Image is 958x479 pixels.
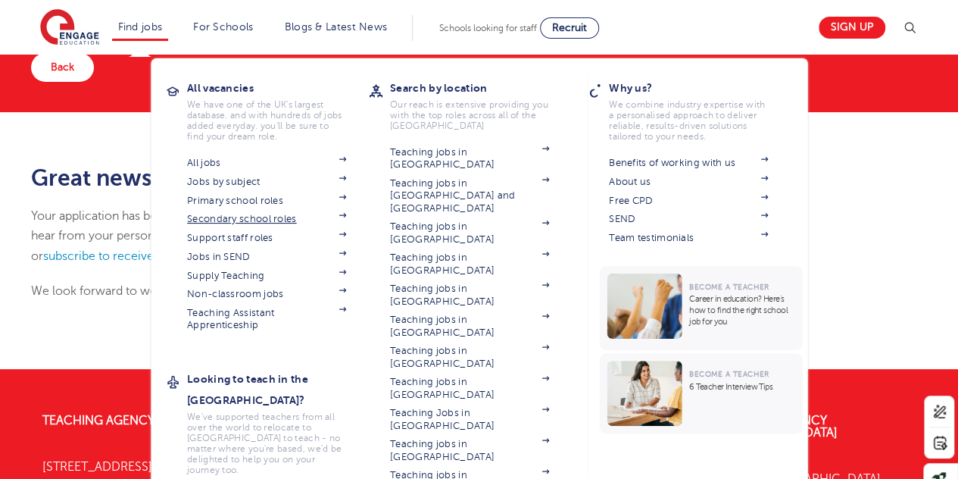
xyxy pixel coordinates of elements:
[187,270,346,282] a: Supply Teaching
[390,407,549,432] a: Teaching Jobs in [GEOGRAPHIC_DATA]
[187,176,346,188] a: Jobs by subject
[390,283,549,308] a: Teaching jobs in [GEOGRAPHIC_DATA]
[390,77,572,99] h3: Search by location
[609,176,768,188] a: About us
[390,146,549,171] a: Teaching jobs in [GEOGRAPHIC_DATA]
[609,195,768,207] a: Free CPD
[689,283,769,291] span: Become a Teacher
[187,77,369,142] a: All vacanciesWe have one of the UK's largest database. and with hundreds of jobs added everyday. ...
[187,195,346,207] a: Primary school roles
[31,281,621,301] p: We look forward to working with you!
[819,17,885,39] a: Sign up
[187,213,346,225] a: Secondary school roles
[187,77,369,99] h3: All vacancies
[390,438,549,463] a: Teaching jobs in [GEOGRAPHIC_DATA]
[609,213,768,225] a: SEND
[43,249,273,263] a: subscribe to receive updates from Engage
[689,381,794,393] p: 6 Teacher Interview Tips
[187,232,346,244] a: Support staff roles
[390,314,549,339] a: Teaching jobs in [GEOGRAPHIC_DATA]
[609,77,791,142] a: Why us?We combine industry expertise with a personalised approach to deliver reliable, results-dr...
[609,99,768,142] p: We combine industry expertise with a personalised approach to deliver reliable, results-driven so...
[599,266,806,350] a: Become a TeacherCareer in education? Here’s how to find the right school job for you
[390,177,549,214] a: Teaching jobs in [GEOGRAPHIC_DATA] and [GEOGRAPHIC_DATA]
[187,412,346,475] p: We've supported teachers from all over the world to relocate to [GEOGRAPHIC_DATA] to teach - no m...
[609,157,768,169] a: Benefits of working with us
[187,251,346,263] a: Jobs in SEND
[390,77,572,131] a: Search by locationOur reach is extensive providing you with the top roles across all of the [GEOG...
[540,17,599,39] a: Recruit
[390,99,549,131] p: Our reach is extensive providing you with the top roles across all of the [GEOGRAPHIC_DATA]
[187,368,369,411] h3: Looking to teach in the [GEOGRAPHIC_DATA]?
[609,232,768,244] a: Team testimonials
[689,370,769,378] span: Become a Teacher
[609,77,791,99] h3: Why us?
[390,376,549,401] a: Teaching jobs in [GEOGRAPHIC_DATA]
[187,157,346,169] a: All jobs
[118,21,163,33] a: Find jobs
[689,293,794,327] p: Career in education? Here’s how to find the right school job for you
[187,368,369,475] a: Looking to teach in the [GEOGRAPHIC_DATA]?We've supported teachers from all over the world to rel...
[31,165,621,191] h2: Great news!
[285,21,388,33] a: Blogs & Latest News
[193,21,253,33] a: For Schools
[42,414,215,427] a: Teaching Agency Watford
[599,353,806,434] a: Become a Teacher6 Teacher Interview Tips
[187,288,346,300] a: Non-classroom jobs
[552,22,587,33] span: Recruit
[439,23,537,33] span: Schools looking for staff
[390,345,549,370] a: Teaching jobs in [GEOGRAPHIC_DATA]
[40,9,99,47] img: Engage Education
[390,252,549,277] a: Teaching jobs in [GEOGRAPHIC_DATA]
[31,206,621,266] p: Your application has been submitted and our team will get right to work matching you to this role...
[31,53,94,82] a: Back
[390,221,549,246] a: Teaching jobs in [GEOGRAPHIC_DATA]
[187,307,346,332] a: Teaching Assistant Apprenticeship
[187,99,346,142] p: We have one of the UK's largest database. and with hundreds of jobs added everyday. you'll be sur...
